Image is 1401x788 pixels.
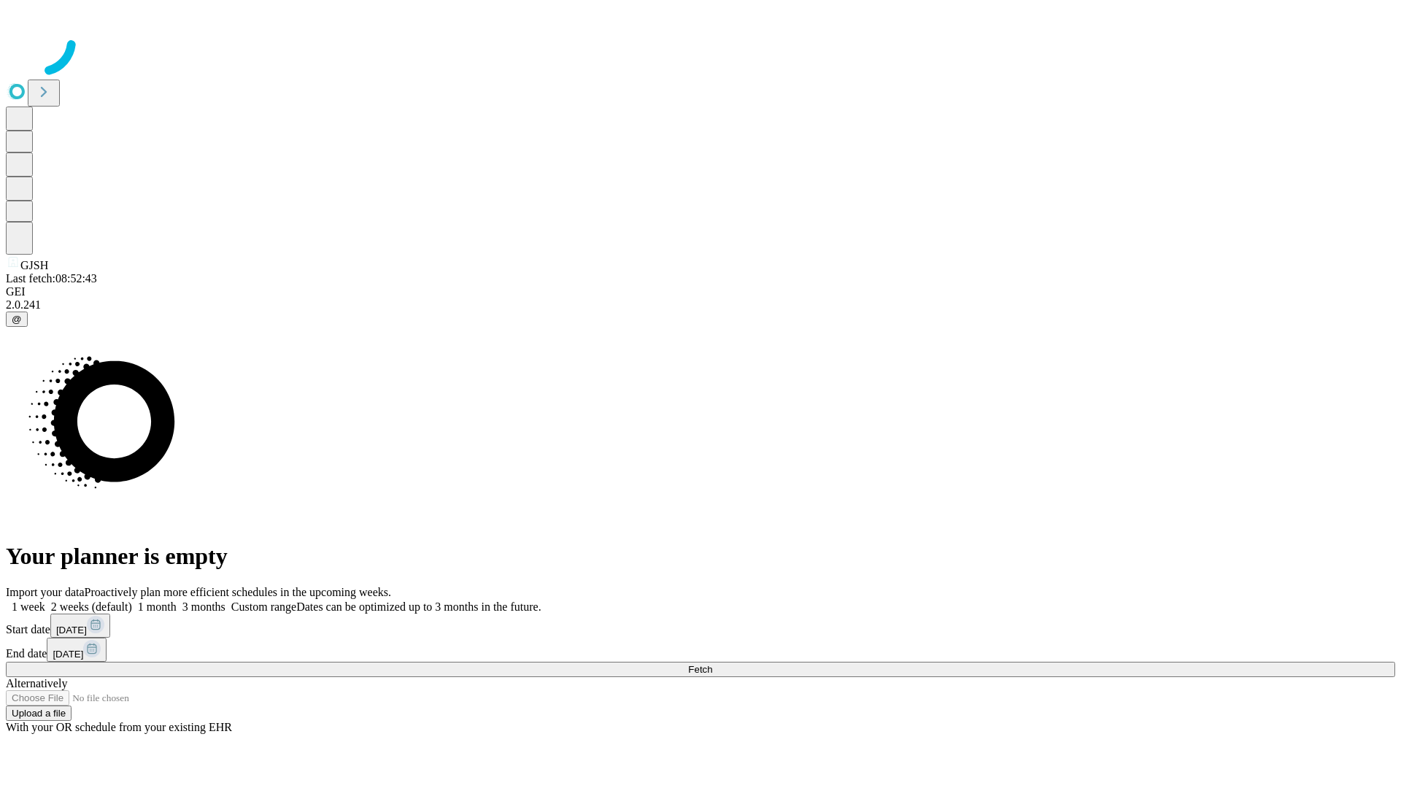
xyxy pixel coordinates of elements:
[6,312,28,327] button: @
[6,638,1395,662] div: End date
[56,625,87,636] span: [DATE]
[50,614,110,638] button: [DATE]
[6,721,232,733] span: With your OR schedule from your existing EHR
[53,649,83,660] span: [DATE]
[6,298,1395,312] div: 2.0.241
[51,600,132,613] span: 2 weeks (default)
[231,600,296,613] span: Custom range
[6,614,1395,638] div: Start date
[6,586,85,598] span: Import your data
[47,638,107,662] button: [DATE]
[6,706,72,721] button: Upload a file
[20,259,48,271] span: GJSH
[138,600,177,613] span: 1 month
[296,600,541,613] span: Dates can be optimized up to 3 months in the future.
[6,285,1395,298] div: GEI
[6,677,67,689] span: Alternatively
[12,314,22,325] span: @
[6,662,1395,677] button: Fetch
[688,664,712,675] span: Fetch
[6,272,97,285] span: Last fetch: 08:52:43
[182,600,225,613] span: 3 months
[6,543,1395,570] h1: Your planner is empty
[12,600,45,613] span: 1 week
[85,586,391,598] span: Proactively plan more efficient schedules in the upcoming weeks.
